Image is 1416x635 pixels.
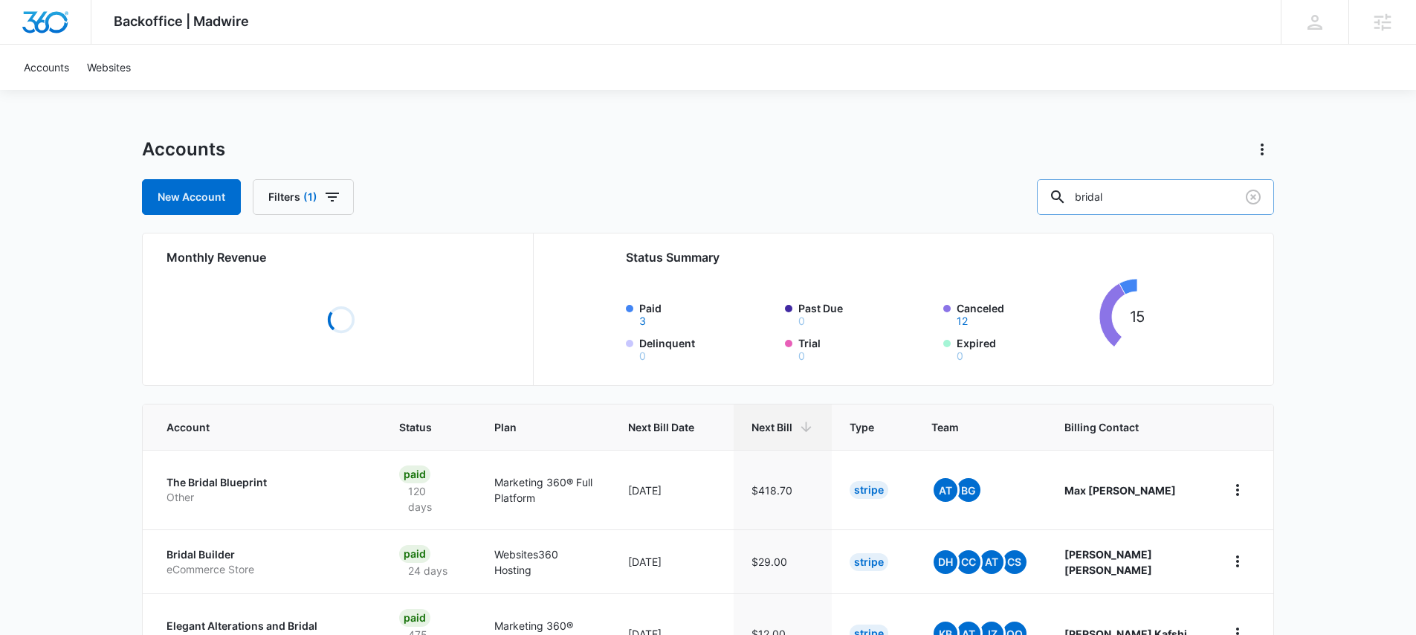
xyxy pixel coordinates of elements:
[399,563,456,578] p: 24 days
[957,316,968,326] button: Canceled
[167,562,363,577] p: eCommerce Store
[610,450,734,529] td: [DATE]
[494,474,592,506] p: Marketing 360® Full Platform
[114,13,249,29] span: Backoffice | Madwire
[78,45,140,90] a: Websites
[1064,419,1190,435] span: Billing Contact
[1064,484,1176,497] strong: Max [PERSON_NAME]
[167,475,363,504] a: The Bridal BlueprintOther
[934,550,957,574] span: DH
[1250,138,1274,161] button: Actions
[980,550,1003,574] span: AT
[639,300,776,326] label: Paid
[167,248,515,266] h2: Monthly Revenue
[253,179,354,215] button: Filters(1)
[734,450,832,529] td: $418.70
[957,300,1093,326] label: Canceled
[167,547,363,576] a: Bridal BuildereCommerce Store
[734,529,832,593] td: $29.00
[957,335,1093,361] label: Expired
[399,483,459,515] p: 120 days
[167,547,363,562] p: Bridal Builder
[628,419,694,435] span: Next Bill Date
[399,419,437,435] span: Status
[1226,549,1249,573] button: home
[957,550,980,574] span: CC
[934,478,957,502] span: At
[1226,478,1249,502] button: home
[167,619,363,634] p: Elegant Alterations and Bridal
[167,419,342,435] span: Account
[167,490,363,505] p: Other
[798,335,935,361] label: Trial
[931,419,1007,435] span: Team
[751,419,792,435] span: Next Bill
[639,316,646,326] button: Paid
[303,192,317,202] span: (1)
[639,335,776,361] label: Delinquent
[142,138,225,161] h1: Accounts
[1064,548,1152,576] strong: [PERSON_NAME] [PERSON_NAME]
[399,609,430,627] div: Paid
[399,545,430,563] div: Paid
[142,179,241,215] a: New Account
[850,553,888,571] div: Stripe
[15,45,78,90] a: Accounts
[167,475,363,490] p: The Bridal Blueprint
[494,547,592,578] p: Websites360 Hosting
[1241,185,1265,209] button: Clear
[850,481,888,499] div: Stripe
[957,478,980,502] span: BG
[494,419,592,435] span: Plan
[399,465,430,483] div: Paid
[850,419,874,435] span: Type
[626,248,1175,266] h2: Status Summary
[610,529,734,593] td: [DATE]
[798,300,935,326] label: Past Due
[1037,179,1274,215] input: Search
[1003,550,1027,574] span: CS
[1129,307,1145,326] tspan: 15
